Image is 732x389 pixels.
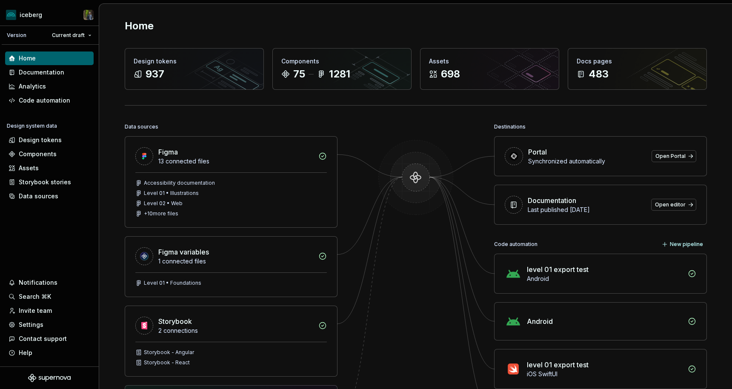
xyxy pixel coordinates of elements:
h2: Home [125,19,154,33]
a: Storybook stories [5,175,94,189]
div: Components [19,150,57,158]
div: 937 [146,67,164,81]
div: Figma [158,147,178,157]
a: Components [5,147,94,161]
div: Design tokens [134,57,255,66]
button: Help [5,346,94,360]
img: 418c6d47-6da6-4103-8b13-b5999f8989a1.png [6,10,16,20]
div: level 01 export test [527,360,589,370]
div: Assets [429,57,550,66]
div: Data sources [125,121,158,133]
button: Search ⌘K [5,290,94,303]
a: Assets [5,161,94,175]
div: Code automation [494,238,538,250]
div: Help [19,349,32,357]
div: Synchronized automatically [528,157,646,166]
div: 483 [589,67,609,81]
a: Design tokens937 [125,48,264,90]
div: Data sources [19,192,58,200]
div: iOS SwiftUI [527,370,683,378]
button: Current draft [48,29,95,41]
div: Home [19,54,36,63]
div: 1281 [329,67,350,81]
div: Storybook - Angular [144,349,194,356]
div: Search ⌘K [19,292,51,301]
a: Open editor [651,199,696,211]
span: Open editor [655,201,686,208]
a: Docs pages483 [568,48,707,90]
div: 13 connected files [158,157,313,166]
div: 698 [441,67,460,81]
button: New pipeline [659,238,707,250]
div: Notifications [19,278,57,287]
div: iceberg [20,11,42,19]
button: Contact support [5,332,94,346]
div: Destinations [494,121,526,133]
div: 2 connections [158,326,313,335]
div: Docs pages [577,57,698,66]
div: Level 01 • Foundations [144,280,201,286]
div: 75 [293,67,305,81]
div: Invite team [19,306,52,315]
div: Level 02 • Web [144,200,183,207]
div: Documentation [19,68,64,77]
button: icebergSimon Désilets [2,6,97,24]
a: Documentation [5,66,94,79]
div: Storybook stories [19,178,71,186]
div: Storybook [158,316,192,326]
a: Data sources [5,189,94,203]
span: Current draft [52,32,85,39]
a: Settings [5,318,94,332]
div: Android [527,275,683,283]
a: Home [5,51,94,65]
a: Open Portal [652,150,696,162]
div: + 10 more files [144,210,178,217]
div: Analytics [19,82,46,91]
a: Analytics [5,80,94,93]
a: Invite team [5,304,94,317]
div: Accessibility documentation [144,180,215,186]
svg: Supernova Logo [28,374,71,382]
div: 1 connected files [158,257,313,266]
img: Simon Désilets [83,10,94,20]
span: Open Portal [655,153,686,160]
a: Storybook2 connectionsStorybook - AngularStorybook - React [125,306,337,377]
a: Figma13 connected filesAccessibility documentationLevel 01 • IllustrationsLevel 02 • Web+10more f... [125,136,337,228]
div: Settings [19,320,43,329]
div: Level 01 • Illustrations [144,190,199,197]
div: Version [7,32,26,39]
div: Android [527,316,553,326]
span: New pipeline [670,241,703,248]
div: level 01 export test [527,264,589,275]
div: Contact support [19,335,67,343]
div: Figma variables [158,247,209,257]
a: Assets698 [420,48,559,90]
a: Components751281 [272,48,412,90]
div: Components [281,57,403,66]
div: Storybook - React [144,359,190,366]
a: Figma variables1 connected filesLevel 01 • Foundations [125,236,337,297]
div: Portal [528,147,547,157]
a: Code automation [5,94,94,107]
div: Design system data [7,123,57,129]
div: Documentation [528,195,576,206]
div: Last published [DATE] [528,206,646,214]
div: Design tokens [19,136,62,144]
button: Notifications [5,276,94,289]
div: Assets [19,164,39,172]
div: Code automation [19,96,70,105]
a: Design tokens [5,133,94,147]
